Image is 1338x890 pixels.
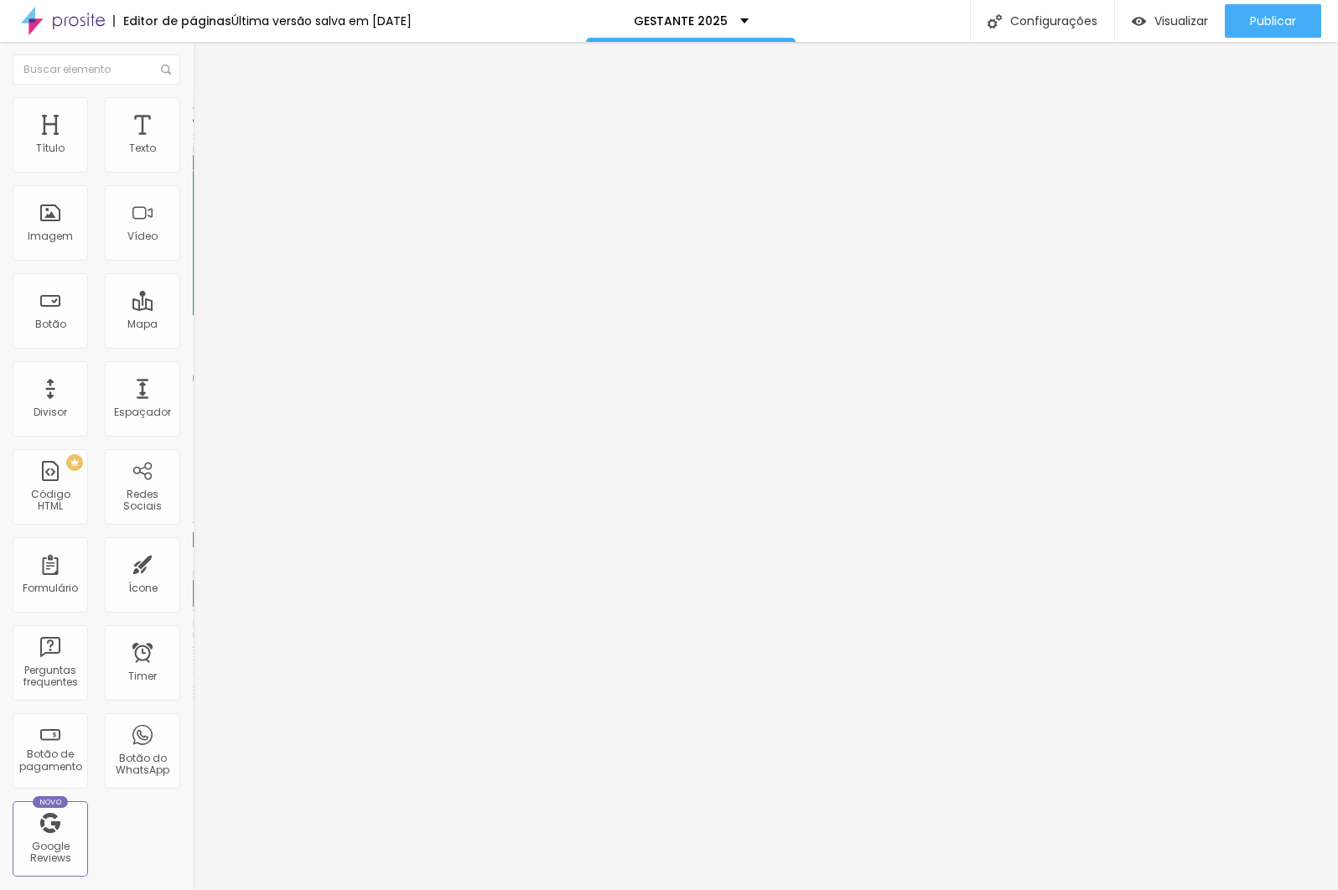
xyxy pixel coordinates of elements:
div: Botão [35,318,66,330]
div: Vídeo [127,230,158,242]
div: Perguntas frequentes [17,665,83,689]
div: Título [36,142,65,154]
div: Botão de pagamento [17,748,83,773]
span: Visualizar [1154,14,1208,28]
div: Mapa [127,318,158,330]
button: Publicar [1225,4,1321,38]
div: Texto [129,142,156,154]
div: Ícone [128,582,158,594]
div: Novo [33,796,69,808]
div: Imagem [28,230,73,242]
div: Formulário [23,582,78,594]
div: Espaçador [114,406,171,418]
div: Timer [128,670,157,682]
input: Buscar elemento [13,54,180,85]
button: Visualizar [1115,4,1225,38]
img: Icone [161,65,171,75]
div: Redes Sociais [109,489,175,513]
span: Publicar [1250,14,1296,28]
div: Editor de páginas [113,15,231,27]
div: Última versão salva em [DATE] [231,15,412,27]
div: Código HTML [17,489,83,513]
iframe: Editor [193,42,1338,890]
div: Divisor [34,406,67,418]
img: Icone [988,14,1002,28]
p: GESTANTE 2025 [634,15,728,27]
div: Botão do WhatsApp [109,753,175,777]
div: Google Reviews [17,841,83,865]
img: view-1.svg [1132,14,1146,28]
